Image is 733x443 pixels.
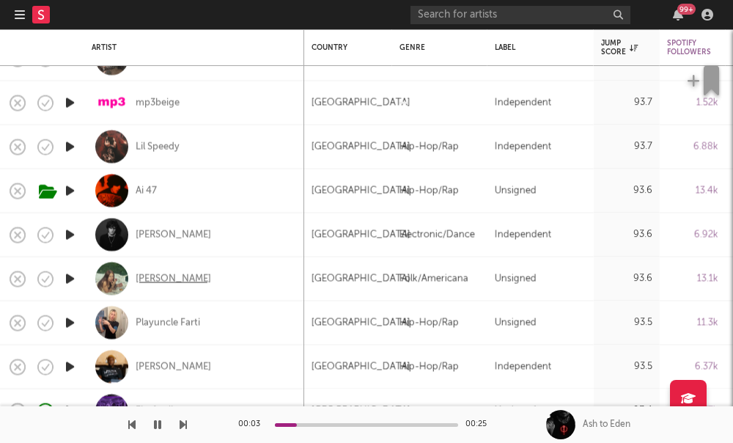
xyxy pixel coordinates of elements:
div: Country [312,43,377,52]
div: Artist [92,43,290,52]
div: 6.37k [667,358,718,376]
div: Hip-Hop/Rap [399,182,459,199]
a: Playuncle Farti [136,316,200,329]
button: 99+ [673,9,683,21]
div: Ash to Eden [583,418,630,431]
div: Label [495,43,579,52]
div: [GEOGRAPHIC_DATA] [312,402,410,420]
div: 6.88k [667,138,718,155]
a: [PERSON_NAME] [136,228,211,241]
div: [GEOGRAPHIC_DATA] [312,270,410,288]
a: mp3beige [136,96,180,109]
div: 13.1k [667,270,718,288]
div: [GEOGRAPHIC_DATA] [312,314,410,332]
div: 93.9 [601,50,652,67]
div: Unsigned [495,182,537,199]
div: 00:03 [238,416,268,433]
div: 93.7 [601,94,652,111]
div: 1.52k [667,94,718,111]
div: Unsigned [495,314,537,332]
div: 93.6 [601,270,652,288]
div: 93.7 [601,138,652,155]
div: Independent [495,358,551,376]
div: Independent [495,50,551,67]
a: Ai 47 [136,184,157,197]
div: Independent [495,138,551,155]
div: Hip-Hop/Rap [399,138,459,155]
div: 93.4 [601,402,652,420]
input: Search for artists [410,6,630,24]
a: Lil Speedy [136,140,180,153]
div: Hip-Hop/Rap [399,358,459,376]
div: 13.4k [667,182,718,199]
div: 6.92k [667,226,718,244]
div: [GEOGRAPHIC_DATA] [312,226,410,244]
div: [GEOGRAPHIC_DATA] [312,358,410,376]
div: Folk/Americana [399,270,468,288]
div: Jump Score [601,39,638,56]
div: [GEOGRAPHIC_DATA] [312,182,410,199]
div: Hip-Hop/Rap [399,50,459,67]
div: 93.6 [601,226,652,244]
div: Spotify Followers [667,39,711,56]
a: [PERSON_NAME] [136,272,211,285]
div: Genre [399,43,473,52]
div: 11.3k [667,314,718,332]
a: [PERSON_NAME] [136,360,211,373]
div: 93.5 [601,358,652,376]
div: Hip-Hop/Rap [399,314,459,332]
div: [GEOGRAPHIC_DATA] [312,138,410,155]
div: 93.5 [601,314,652,332]
div: Unsigned [495,402,537,420]
div: [GEOGRAPHIC_DATA] [312,50,410,67]
div: 99 + [677,4,696,15]
div: 00:25 [465,416,495,433]
div: 4.37k [667,402,718,420]
a: Fbgfatslime [136,404,187,417]
div: 1.78k [667,50,718,67]
div: Unsigned [495,270,537,288]
div: Independent [495,94,551,111]
div: [GEOGRAPHIC_DATA] [312,94,410,111]
div: Electronic/Dance [399,226,475,244]
div: Independent [495,226,551,244]
div: 93.6 [601,182,652,199]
